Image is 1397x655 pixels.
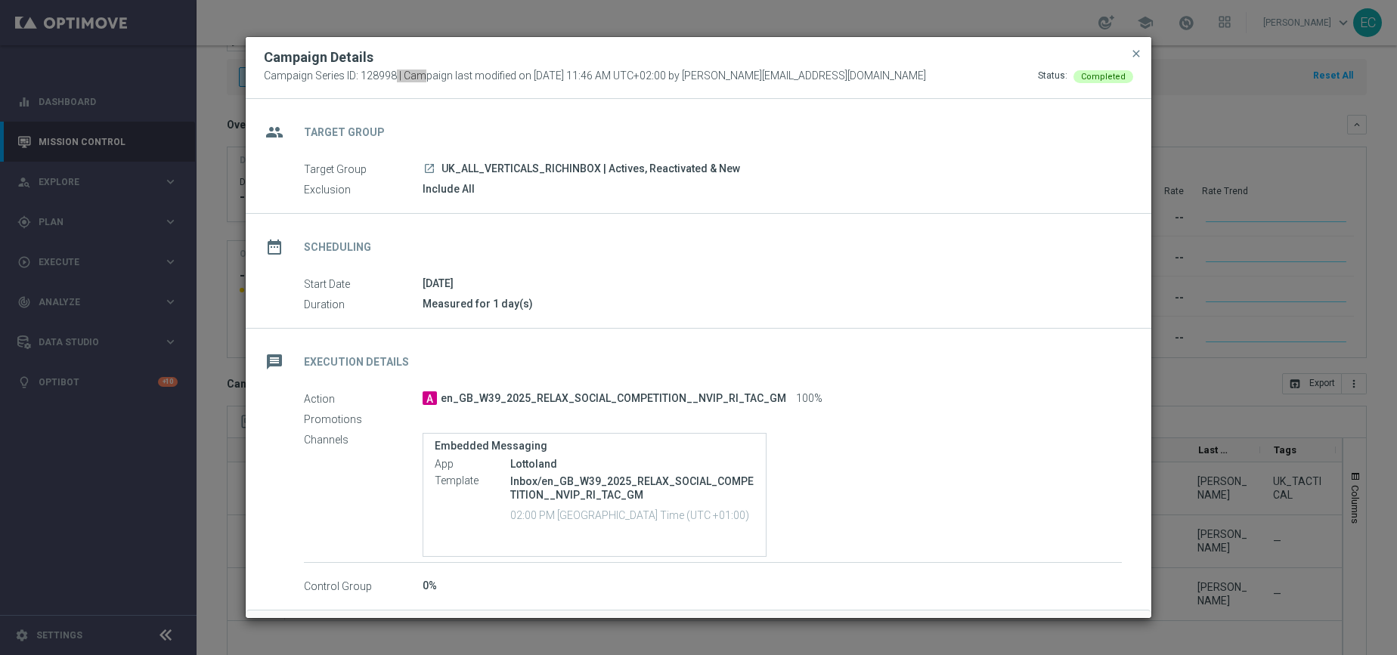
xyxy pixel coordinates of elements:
span: UK_ALL_VERTICALS_RICHINBOX | Actives, Reactivated & New [441,162,740,176]
colored-tag: Completed [1073,70,1133,82]
span: close [1130,48,1142,60]
a: launch [423,162,436,176]
i: launch [423,162,435,175]
label: Duration [304,298,423,311]
span: Campaign Series ID: 128998 | Campaign last modified on [DATE] 11:46 AM UTC+02:00 by [PERSON_NAME]... [264,70,926,83]
label: Embedded Messaging [435,440,754,453]
p: 02:00 PM [GEOGRAPHIC_DATA] Time (UTC +01:00) [510,507,754,522]
div: [DATE] [423,276,1122,291]
h2: Execution Details [304,355,409,369]
i: group [261,119,288,146]
label: Promotions [304,412,423,426]
label: Target Group [304,162,423,176]
p: Inbox/en_GB_W39_2025_RELAX_SOCIAL_COMPETITION__NVIP_RI_TAC_GM [510,474,754,502]
label: Start Date [304,277,423,291]
label: Exclusion [304,183,423,196]
i: message [261,348,288,375]
h2: Target Group [304,125,385,140]
h2: Campaign Details [264,48,373,66]
i: date_range [261,233,288,261]
span: A [423,391,437,405]
h2: Scheduling [304,240,371,255]
div: 0% [423,578,1122,593]
label: Channels [304,433,423,446]
div: Status: [1038,70,1067,83]
span: 100% [796,392,822,406]
div: Lottoland [510,456,754,471]
div: Include All [423,181,1122,196]
label: App [435,458,510,471]
label: Action [304,392,423,406]
label: Template [435,474,510,488]
span: en_GB_W39_2025_RELAX_SOCIAL_COMPETITION__NVIP_RI_TAC_GM [441,392,786,406]
div: Measured for 1 day(s) [423,296,1122,311]
span: Completed [1081,72,1126,82]
label: Control Group [304,579,423,593]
